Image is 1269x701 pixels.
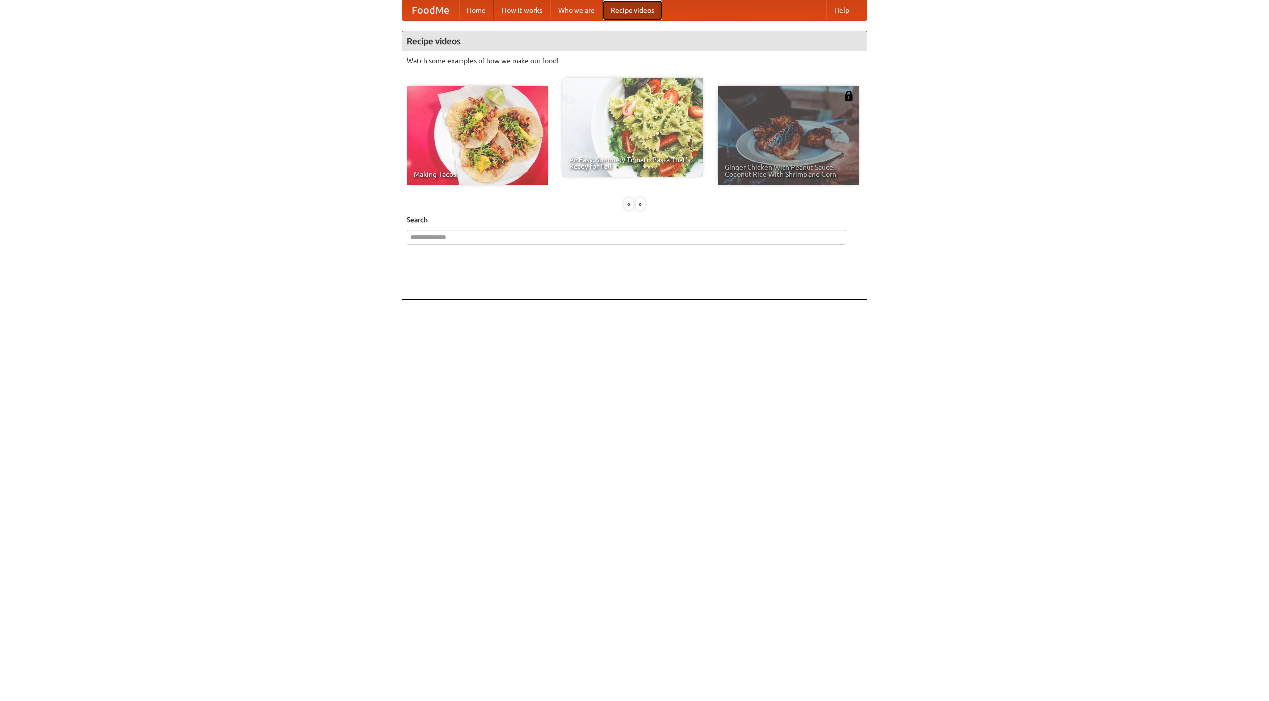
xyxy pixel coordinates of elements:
div: » [636,198,645,210]
h4: Recipe videos [402,31,867,51]
a: Who we are [550,0,603,20]
div: « [624,198,633,210]
h5: Search [407,215,862,225]
a: FoodMe [402,0,459,20]
a: How it works [494,0,550,20]
img: 483408.png [844,91,854,101]
span: An Easy, Summery Tomato Pasta That's Ready for Fall [569,156,696,170]
p: Watch some examples of how we make our food! [407,56,862,66]
span: Making Tacos [414,171,541,178]
a: Home [459,0,494,20]
a: Help [826,0,857,20]
a: Recipe videos [603,0,662,20]
a: An Easy, Summery Tomato Pasta That's Ready for Fall [562,78,703,177]
a: Making Tacos [407,86,548,185]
